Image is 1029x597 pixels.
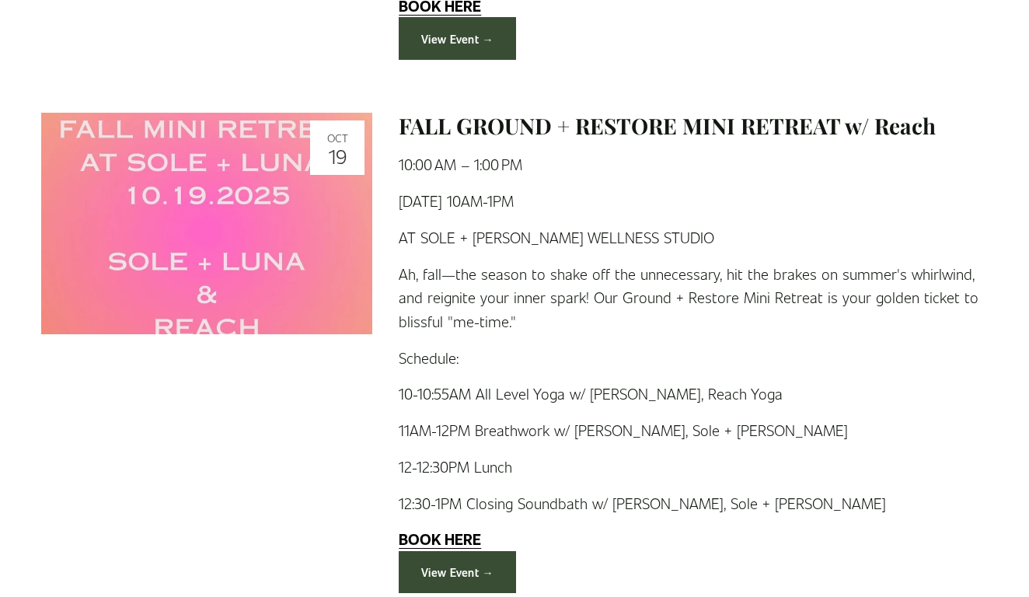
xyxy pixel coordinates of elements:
[41,113,372,334] img: FALL GROUND + RESTORE MINI RETREAT w/ Reach
[399,225,988,250] p: AT SOLE + [PERSON_NAME] WELLNESS STUDIO
[399,382,988,406] p: 10-10:55AM All Level Yoga w/ [PERSON_NAME], Reach Yoga
[315,145,360,166] div: 19
[399,418,988,442] p: 11AM-12PM Breathwork w/ [PERSON_NAME], Sole + [PERSON_NAME]
[474,155,522,173] time: 1:00 PM
[399,111,936,140] a: FALL GROUND + RESTORE MINI RETREAT w/ Reach
[399,17,516,60] a: View Event →
[399,551,516,594] a: View Event →
[399,491,988,515] p: 12:30-1PM Closing Soundbath w/ [PERSON_NAME], Sole + [PERSON_NAME]
[399,529,481,548] a: BOOK HERE
[399,529,481,549] strong: BOOK HERE
[399,262,988,333] p: Ah, fall—the season to shake off the unnecessary, hit the brakes on summer's whirlwind, and reign...
[399,155,456,173] time: 10:00 AM
[315,132,360,143] div: Oct
[399,455,988,479] p: 12-12:30PM Lunch
[399,189,988,213] p: [DATE] 10AM-1PM
[399,346,988,370] p: Schedule:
